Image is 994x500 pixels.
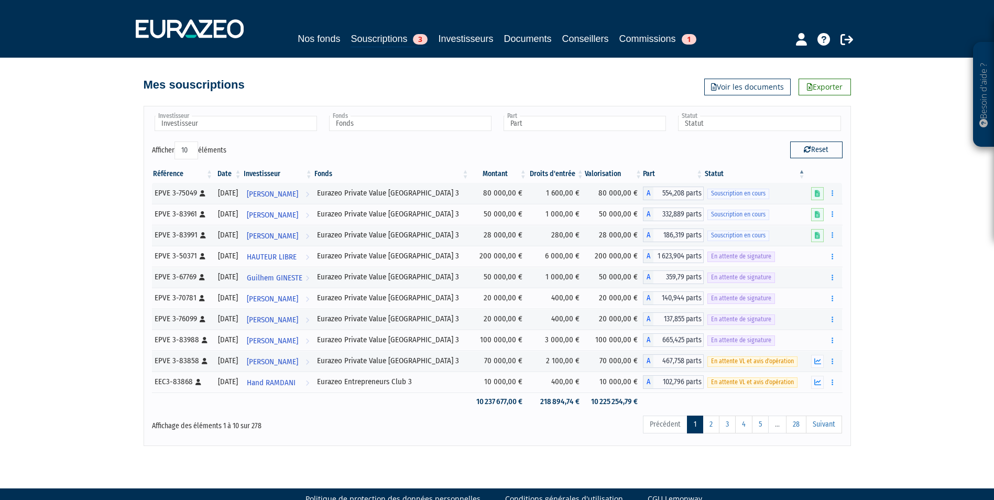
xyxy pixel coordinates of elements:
[528,225,585,246] td: 280,00 €
[317,313,466,324] div: Eurazeo Private Value [GEOGRAPHIC_DATA] 3
[243,204,313,225] a: [PERSON_NAME]
[528,267,585,288] td: 1 000,00 €
[317,271,466,282] div: Eurazeo Private Value [GEOGRAPHIC_DATA] 3
[528,288,585,309] td: 400,00 €
[217,251,239,262] div: [DATE]
[470,351,528,372] td: 70 000,00 €
[217,230,239,241] div: [DATE]
[155,271,211,282] div: EPVE 3-67769
[707,231,769,241] span: Souscription en cours
[707,189,769,199] span: Souscription en cours
[562,31,609,46] a: Conseillers
[317,334,466,345] div: Eurazeo Private Value [GEOGRAPHIC_DATA] 3
[305,247,309,267] i: Voir l'investisseur
[247,268,302,288] span: Guilhem GINESTE
[643,312,653,326] span: A
[504,31,552,46] a: Documents
[243,225,313,246] a: [PERSON_NAME]
[155,251,211,262] div: EPVE 3-50371
[305,373,309,393] i: Voir l'investisseur
[247,205,298,225] span: [PERSON_NAME]
[200,211,205,218] i: [Français] Personne physique
[585,204,643,225] td: 50 000,00 €
[155,209,211,220] div: EPVE 3-83961
[528,183,585,204] td: 1 600,00 €
[155,292,211,303] div: EPVE 3-70781
[470,204,528,225] td: 50 000,00 €
[643,208,704,221] div: A - Eurazeo Private Value Europe 3
[470,288,528,309] td: 20 000,00 €
[438,31,493,46] a: Investisseurs
[217,188,239,199] div: [DATE]
[643,187,704,200] div: A - Eurazeo Private Value Europe 3
[317,230,466,241] div: Eurazeo Private Value [GEOGRAPHIC_DATA] 3
[643,249,653,263] span: A
[703,416,719,433] a: 2
[305,205,309,225] i: Voir l'investisseur
[643,312,704,326] div: A - Eurazeo Private Value Europe 3
[305,226,309,246] i: Voir l'investisseur
[470,246,528,267] td: 200 000,00 €
[155,334,211,345] div: EPVE 3-83988
[585,183,643,204] td: 80 000,00 €
[317,209,466,220] div: Eurazeo Private Value [GEOGRAPHIC_DATA] 3
[585,165,643,183] th: Valorisation: activer pour trier la colonne par ordre croissant
[317,376,466,387] div: Eurazeo Entrepreneurs Club 3
[214,165,243,183] th: Date: activer pour trier la colonne par ordre croissant
[653,312,704,326] span: 137,855 parts
[155,230,211,241] div: EPVE 3-83991
[643,333,653,347] span: A
[585,288,643,309] td: 20 000,00 €
[806,416,842,433] a: Suivant
[243,351,313,372] a: [PERSON_NAME]
[707,210,769,220] span: Souscription en cours
[470,393,528,411] td: 10 237 677,00 €
[317,292,466,303] div: Eurazeo Private Value [GEOGRAPHIC_DATA] 3
[243,183,313,204] a: [PERSON_NAME]
[243,165,313,183] th: Investisseur: activer pour trier la colonne par ordre croissant
[528,246,585,267] td: 6 000,00 €
[790,142,843,158] button: Reset
[155,188,211,199] div: EPVE 3-75049
[195,379,201,385] i: [Français] Personne physique
[585,246,643,267] td: 200 000,00 €
[786,416,806,433] a: 28
[707,314,775,324] span: En attente de signature
[298,31,340,46] a: Nos fonds
[643,375,704,389] div: A - Eurazeo Entrepreneurs Club 3
[305,352,309,372] i: Voir l'investisseur
[351,31,428,48] a: Souscriptions3
[653,375,704,389] span: 102,796 parts
[585,330,643,351] td: 100 000,00 €
[682,34,696,45] span: 1
[470,330,528,351] td: 100 000,00 €
[305,331,309,351] i: Voir l'investisseur
[152,142,226,159] label: Afficher éléments
[643,270,653,284] span: A
[243,246,313,267] a: HAUTEUR LIBRE
[243,330,313,351] a: [PERSON_NAME]
[585,309,643,330] td: 20 000,00 €
[704,165,806,183] th: Statut : activer pour trier la colonne par ordre d&eacute;croissant
[470,165,528,183] th: Montant: activer pour trier la colonne par ordre croissant
[643,229,704,242] div: A - Eurazeo Private Value Europe 3
[243,267,313,288] a: Guilhem GINESTE
[317,355,466,366] div: Eurazeo Private Value [GEOGRAPHIC_DATA] 3
[643,333,704,347] div: A - Eurazeo Private Value Europe 3
[707,294,775,303] span: En attente de signature
[528,393,585,411] td: 218 894,74 €
[136,19,244,38] img: 1732889491-logotype_eurazeo_blanc_rvb.png
[752,416,769,433] a: 5
[619,31,696,46] a: Commissions1
[643,291,653,305] span: A
[470,372,528,393] td: 10 000,00 €
[643,354,704,368] div: A - Eurazeo Private Value Europe 3
[217,271,239,282] div: [DATE]
[643,270,704,284] div: A - Eurazeo Private Value Europe 3
[585,372,643,393] td: 10 000,00 €
[217,292,239,303] div: [DATE]
[643,229,653,242] span: A
[155,355,211,366] div: EPVE 3-83858
[247,352,298,372] span: [PERSON_NAME]
[199,295,205,301] i: [Français] Personne physique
